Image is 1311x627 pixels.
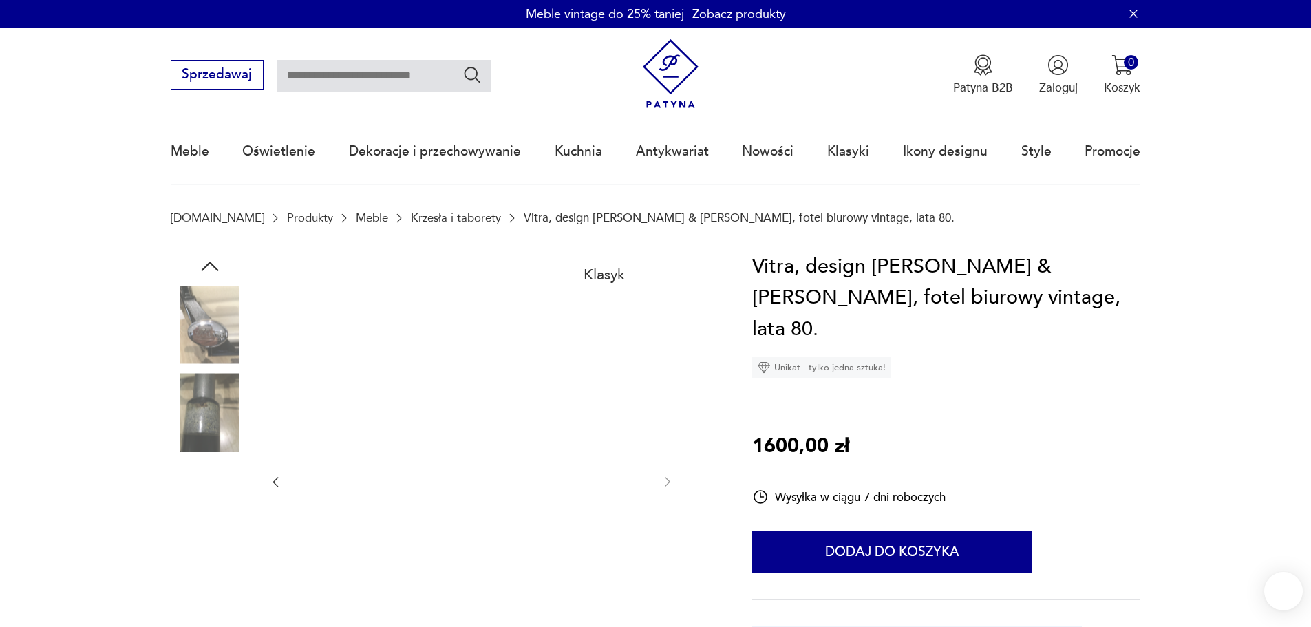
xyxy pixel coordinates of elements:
[953,54,1013,96] button: Patyna B2B
[1047,54,1069,76] img: Ikonka użytkownika
[636,39,705,109] img: Patyna - sklep z meblami i dekoracjami vintage
[526,6,684,23] p: Meble vintage do 25% taniej
[1039,80,1078,96] p: Zaloguj
[287,211,333,224] a: Produkty
[171,549,249,627] img: Zdjęcie produktu Vitra, design Charles & Ray Eames, fotel biurowy vintage, lata 80.
[349,120,521,183] a: Dekoracje i przechowywanie
[171,461,249,540] img: Zdjęcie produktu Vitra, design Charles & Ray Eames, fotel biurowy vintage, lata 80.
[171,286,249,364] img: Zdjęcie produktu Vitra, design Charles & Ray Eames, fotel biurowy vintage, lata 80.
[903,120,988,183] a: Ikony designu
[752,531,1032,573] button: Dodaj do koszyka
[574,257,635,292] div: Klasyk
[242,120,315,183] a: Oświetlenie
[1264,572,1303,610] iframe: Smartsupp widget button
[171,120,209,183] a: Meble
[827,120,869,183] a: Klasyki
[171,70,264,81] a: Sprzedawaj
[411,211,501,224] a: Krzesła i taborety
[462,65,482,85] button: Szukaj
[752,357,891,378] div: Unikat - tylko jedna sztuka!
[758,361,770,374] img: Ikona diamentu
[742,120,793,183] a: Nowości
[1124,55,1138,70] div: 0
[356,211,388,224] a: Meble
[1039,54,1078,96] button: Zaloguj
[171,211,264,224] a: [DOMAIN_NAME]
[752,489,946,505] div: Wysyłka w ciągu 7 dni roboczych
[1085,120,1140,183] a: Promocje
[1111,54,1133,76] img: Ikona koszyka
[692,6,786,23] a: Zobacz produkty
[171,373,249,451] img: Zdjęcie produktu Vitra, design Charles & Ray Eames, fotel biurowy vintage, lata 80.
[171,60,264,90] button: Sprzedawaj
[953,54,1013,96] a: Ikona medaluPatyna B2B
[524,211,955,224] p: Vitra, design [PERSON_NAME] & [PERSON_NAME], fotel biurowy vintage, lata 80.
[752,431,849,463] p: 1600,00 zł
[1104,54,1140,96] button: 0Koszyk
[752,251,1140,346] h1: Vitra, design [PERSON_NAME] & [PERSON_NAME], fotel biurowy vintage, lata 80.
[953,80,1013,96] p: Patyna B2B
[555,120,602,183] a: Kuchnia
[972,54,994,76] img: Ikona medalu
[636,120,709,183] a: Antykwariat
[1021,120,1052,183] a: Style
[1104,80,1140,96] p: Koszyk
